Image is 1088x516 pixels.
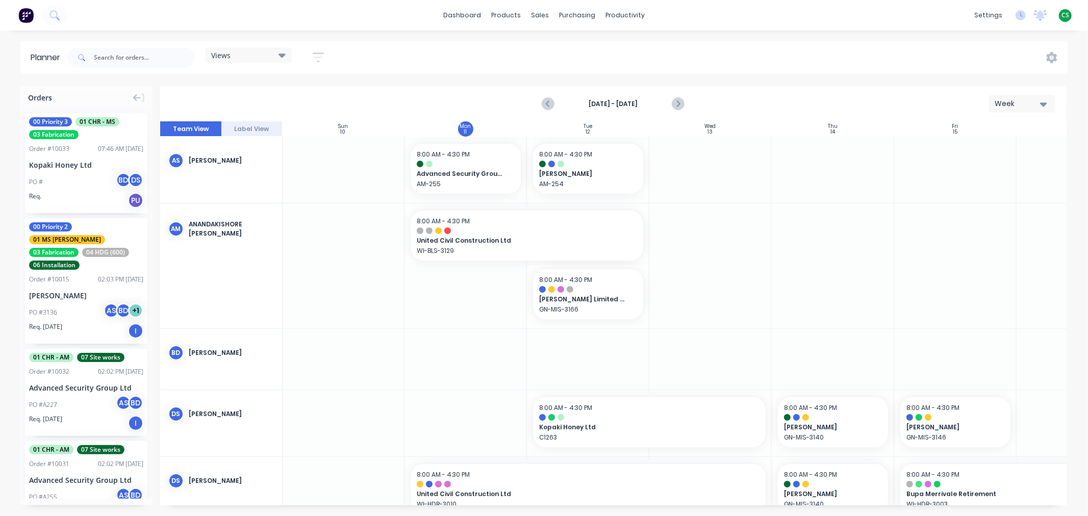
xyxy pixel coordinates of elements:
[969,8,1007,23] div: settings
[539,150,592,159] span: 8:00 AM - 4:30 PM
[211,50,231,61] span: Views
[1061,11,1069,20] span: CS
[784,433,882,441] p: GN-MIS-3140
[168,473,184,488] div: DS
[906,423,995,432] span: [PERSON_NAME]
[438,8,486,23] a: dashboard
[82,248,129,257] span: 04 HDG (600)
[784,489,872,499] span: [PERSON_NAME]
[995,98,1042,109] div: Week
[417,500,760,508] p: WI-HDR-3010
[29,415,62,424] span: Req. [DATE]
[116,172,131,188] div: BD
[116,303,131,318] div: BD
[417,247,637,254] p: WI-BLS-3129
[539,275,592,284] span: 8:00 AM - 4:30 PM
[128,416,143,431] div: I
[31,51,65,64] div: Planner
[417,217,470,225] span: 8:00 AM - 4:30 PM
[341,130,346,135] div: 10
[104,303,119,318] div: AS
[75,117,119,126] span: 01 CHR - MS
[29,353,73,362] span: 01 CHR - AM
[417,180,515,188] p: AM-255
[29,130,79,139] span: 03 Fabrication
[539,423,738,432] span: Kopaki Honey Ltd
[29,222,72,231] span: 00 Priority 2
[29,459,69,469] div: Order # 10031
[189,409,274,419] div: [PERSON_NAME]
[526,8,554,23] div: sales
[189,348,274,357] div: [PERSON_NAME]
[708,130,713,135] div: 13
[29,290,143,301] div: [PERSON_NAME]
[168,345,184,360] div: BD
[417,489,725,499] span: United Civil Construction Ltd
[168,406,184,422] div: DS
[460,123,471,130] div: Mon
[28,92,52,103] span: Orders
[128,193,143,208] div: PU
[29,261,80,270] span: 06 Installation
[989,95,1055,113] button: Week
[116,487,131,503] div: AS
[417,150,470,159] span: 8:00 AM - 4:30 PM
[29,367,69,376] div: Order # 10032
[906,433,1004,441] p: GN-MIS-3146
[29,248,79,257] span: 03 Fabrication
[705,123,716,130] div: Wed
[586,130,590,135] div: 12
[417,236,615,245] span: United Civil Construction Ltd
[539,169,627,178] span: [PERSON_NAME]
[29,177,43,187] div: PO #
[128,487,143,503] div: BD
[539,305,637,313] p: GN-MIS-3166
[29,493,57,502] div: PO #A255
[29,322,62,331] span: Req. [DATE]
[953,130,957,135] div: 15
[562,99,664,109] strong: [DATE] - [DATE]
[98,275,143,284] div: 02:03 PM [DATE]
[338,123,348,130] div: Sun
[417,470,470,479] span: 8:00 AM - 4:30 PM
[784,403,837,412] span: 8:00 AM - 4:30 PM
[784,423,872,432] span: [PERSON_NAME]
[189,220,274,238] div: Anandakishore [PERSON_NAME]
[29,400,57,409] div: PO #A227
[29,144,69,153] div: Order # 10033
[77,445,124,454] span: 07 Site works
[29,308,57,317] div: PO #3136
[828,123,838,130] div: Thu
[168,153,184,168] div: AS
[160,121,221,137] button: Team View
[830,130,835,135] div: 14
[29,475,143,485] div: Advanced Security Group Ltd
[906,470,959,479] span: 8:00 AM - 4:30 PM
[600,8,650,23] div: productivity
[784,500,882,508] p: GN-MIS-3140
[906,403,959,412] span: 8:00 AM - 4:30 PM
[189,476,274,485] div: [PERSON_NAME]
[29,275,69,284] div: Order # 10015
[554,8,600,23] div: purchasing
[539,180,637,188] p: AM-254
[128,323,143,339] div: I
[18,8,34,23] img: Factory
[29,160,143,170] div: Kopaki Honey Ltd
[98,459,143,469] div: 02:02 PM [DATE]
[584,123,592,130] div: Tue
[128,395,143,410] div: BD
[29,235,105,244] span: 01 MS [PERSON_NAME]
[464,130,467,135] div: 11
[29,117,72,126] span: 00 Priority 3
[77,353,124,362] span: 07 Site works
[29,382,143,393] div: Advanced Security Group Ltd
[98,367,143,376] div: 02:02 PM [DATE]
[221,121,283,137] button: Label View
[539,403,592,412] span: 8:00 AM - 4:30 PM
[539,295,627,304] span: [PERSON_NAME] Limited 365072
[29,445,73,454] span: 01 CHR - AM
[116,395,131,410] div: AS
[98,144,143,153] div: 07:46 AM [DATE]
[189,156,274,165] div: [PERSON_NAME]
